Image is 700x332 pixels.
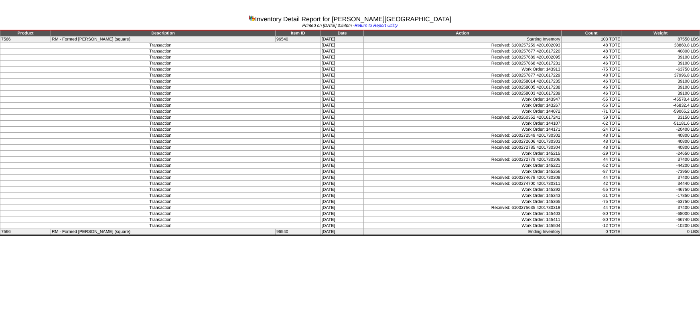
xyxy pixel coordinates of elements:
td: Transaction [0,109,321,115]
td: 37400 LBS [621,175,700,181]
td: Work Order: 145504 [364,223,562,229]
td: [DATE] [321,49,363,55]
td: 39100 LBS [621,55,700,61]
td: Work Order: 143913 [364,67,562,73]
td: Received: 6100274700 4201730311 [364,181,562,187]
img: graph.gif [249,15,255,21]
td: Work Order: 143947 [364,97,562,103]
td: -75 TOTE [561,67,621,73]
td: -71 TOTE [561,109,621,115]
td: Received: 6100257677 4201617220 [364,49,562,55]
td: [DATE] [321,151,363,157]
td: Received: 6100257259 4201602093 [364,43,562,49]
td: Transaction [0,127,321,133]
td: 48 TOTE [561,133,621,139]
td: 39100 LBS [621,79,700,85]
td: Transaction [0,157,321,163]
td: -56 TOTE [561,103,621,109]
td: [DATE] [321,139,363,145]
td: 33150 LBS [621,115,700,121]
td: [DATE] [321,85,363,91]
td: Transaction [0,67,321,73]
td: [DATE] [321,223,363,229]
td: [DATE] [321,103,363,109]
td: 40800 LBS [621,139,700,145]
td: -17850 LBS [621,193,700,199]
td: -55 TOTE [561,97,621,103]
td: [DATE] [321,73,363,79]
td: -62 TOTE [561,121,621,127]
td: -87 TOTE [561,169,621,175]
td: Work Order: 144171 [364,127,562,133]
td: Received: 6100272779 4201730306 [364,157,562,163]
td: Ending Inventory [364,229,562,235]
td: -75 TOTE [561,199,621,205]
td: -68000 LBS [621,211,700,217]
td: Work Order: 145221 [364,163,562,169]
td: 46 TOTE [561,55,621,61]
td: Transaction [0,217,321,223]
td: Transaction [0,211,321,217]
td: -46750 LBS [621,187,700,193]
td: Transaction [0,199,321,205]
td: 39100 LBS [621,85,700,91]
td: [DATE] [321,127,363,133]
td: [DATE] [321,79,363,85]
td: 96540 [275,36,321,43]
td: Received: 6100272606 4201730303 [364,139,562,145]
td: 40800 LBS [621,49,700,55]
td: 44 TOTE [561,175,621,181]
td: Transaction [0,91,321,97]
td: -29 TOTE [561,151,621,157]
td: -80 TOTE [561,211,621,217]
td: 7566 [0,36,51,43]
td: [DATE] [321,187,363,193]
td: Received: 6100257868 4201617231 [364,61,562,67]
td: Transaction [0,103,321,109]
td: [DATE] [321,163,363,169]
td: [DATE] [321,67,363,73]
td: 40800 LBS [621,133,700,139]
td: 42 TOTE [561,181,621,187]
td: 37400 LBS [621,157,700,163]
td: [DATE] [321,133,363,139]
td: -24650 LBS [621,151,700,157]
td: Transaction [0,175,321,181]
td: 0 TOTE [561,229,621,235]
td: 48 TOTE [561,73,621,79]
td: [DATE] [321,91,363,97]
td: [DATE] [321,157,363,163]
td: 87550 LBS [621,36,700,43]
td: Transaction [0,187,321,193]
a: Return to Report Utility [355,23,398,28]
td: Transaction [0,97,321,103]
td: [DATE] [321,36,363,43]
td: [DATE] [321,175,363,181]
td: Received: 6100258014 4201617235 [364,79,562,85]
td: Work Order: 145256 [364,169,562,175]
td: 40800 LBS [621,145,700,151]
td: Date [321,30,363,36]
td: Transaction [0,85,321,91]
td: 37996.8 LBS [621,73,700,79]
td: [DATE] [321,61,363,67]
td: 103 TOTE [561,36,621,43]
td: [DATE] [321,199,363,205]
td: Transaction [0,115,321,121]
td: -20400 LBS [621,127,700,133]
td: Transaction [0,151,321,157]
td: Work Order: 144072 [364,109,562,115]
td: [DATE] [321,43,363,49]
td: [DATE] [321,109,363,115]
td: Received: 6100257689 4201602095 [364,55,562,61]
td: Transaction [0,133,321,139]
td: Transaction [0,61,321,67]
td: 38860.8 LBS [621,43,700,49]
td: Work Order: 143267 [364,103,562,109]
td: [DATE] [321,55,363,61]
td: RM - Formed [PERSON_NAME] (square) [51,36,276,43]
td: Transaction [0,181,321,187]
td: 0 LBS [621,229,700,235]
td: -24 TOTE [561,127,621,133]
td: [DATE] [321,229,363,235]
